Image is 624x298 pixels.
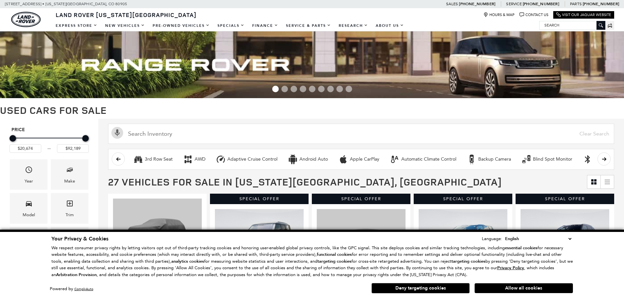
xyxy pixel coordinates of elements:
[446,2,458,6] span: Sales
[11,12,41,27] a: land-rover
[66,198,74,211] span: Trim
[309,86,315,92] span: Go to slide 5
[51,227,88,257] div: FueltypeFueltype
[52,20,408,31] nav: Main Navigation
[180,152,209,166] button: AWDAWD
[478,156,511,162] div: Backup Camera
[497,265,524,270] a: Privacy Policy
[212,152,281,166] button: Adaptive Cruise ControlAdaptive Cruise Control
[570,2,582,6] span: Parts
[300,86,306,92] span: Go to slide 4
[390,154,400,164] div: Automatic Climate Control
[312,194,410,204] div: Special Offer
[248,20,282,31] a: Finance
[317,209,406,275] img: 2025 Land Rover Range Rover Evoque S
[9,133,89,153] div: Price
[583,1,619,7] a: [PHONE_NUMBER]
[9,135,16,142] div: Minimum Price
[386,152,460,166] button: Automatic Climate ControlAutomatic Climate Control
[583,154,593,164] div: Bluetooth
[145,156,173,162] div: 3rd Row Seat
[503,235,573,242] select: Language Select
[25,178,33,185] div: Year
[51,193,88,223] div: TrimTrim
[101,20,149,31] a: New Vehicles
[539,21,605,29] input: Search
[111,127,123,139] svg: Click to toggle on voice search
[25,198,33,211] span: Model
[520,12,548,17] a: Contact Us
[291,86,297,92] span: Go to slide 3
[9,144,41,153] input: Minimum
[335,152,383,166] button: Apple CarPlayApple CarPlay
[482,237,502,241] div: Language:
[467,154,477,164] div: Backup Camera
[497,265,524,271] u: Privacy Policy
[10,159,47,190] div: YearYear
[338,154,348,164] div: Apple CarPlay
[516,194,614,204] div: Special Offer
[227,156,277,162] div: Adaptive Cruise Control
[288,154,298,164] div: Android Auto
[419,209,507,275] img: 2025 Land Rover Range Rover Evoque S
[171,258,204,264] strong: analytics cookies
[11,127,87,133] h5: Price
[130,152,176,166] button: 3rd Row Seat3rd Row Seat
[195,156,205,162] div: AWD
[113,199,202,265] img: 2018 Land Rover Discovery HSE Luxury
[372,20,408,31] a: About Us
[282,20,335,31] a: Service & Parts
[5,2,127,6] a: [STREET_ADDRESS] • [US_STATE][GEOGRAPHIC_DATA], CO 80905
[56,11,197,19] span: Land Rover [US_STATE][GEOGRAPHIC_DATA]
[64,178,75,185] div: Make
[272,86,279,92] span: Go to slide 1
[317,258,351,264] strong: targeting cookies
[51,235,108,242] span: Your Privacy & Cookies
[371,283,470,293] button: Deny targeting cookies
[149,20,214,31] a: Pre-Owned Vehicles
[451,258,485,264] strong: targeting cookies
[518,152,576,166] button: Blind Spot MonitorBlind Spot Monitor
[299,156,328,162] div: Android Auto
[23,211,35,219] div: Model
[318,86,325,92] span: Go to slide 6
[183,154,193,164] div: AWD
[401,156,456,162] div: Automatic Climate Control
[483,12,515,17] a: Hours & Map
[506,2,521,6] span: Service
[82,135,89,142] div: Maximum Price
[284,152,331,166] button: Android AutoAndroid Auto
[66,164,74,178] span: Make
[335,20,372,31] a: Research
[350,156,379,162] div: Apple CarPlay
[108,175,502,188] span: 27 Vehicles for Sale in [US_STATE][GEOGRAPHIC_DATA], [GEOGRAPHIC_DATA]
[52,11,200,19] a: Land Rover [US_STATE][GEOGRAPHIC_DATA]
[51,159,88,190] div: MakeMake
[56,272,97,278] strong: Arbitration Provision
[216,154,226,164] div: Adaptive Cruise Control
[133,154,143,164] div: 3rd Row Seat
[520,209,609,275] img: 2025 Land Rover Range Rover Velar Dynamic SE
[463,152,515,166] button: Backup CameraBackup Camera
[210,194,309,204] div: Special Offer
[74,287,93,291] a: ComplyAuto
[214,20,248,31] a: Specials
[336,86,343,92] span: Go to slide 8
[52,20,101,31] a: EXPRESS STORE
[108,124,614,144] input: Search Inventory
[505,245,538,251] strong: essential cookies
[533,156,572,162] div: Blind Spot Monitor
[317,252,352,257] strong: functional cookies
[523,1,559,7] a: [PHONE_NUMBER]
[327,86,334,92] span: Go to slide 7
[112,152,125,166] button: scroll left
[346,86,352,92] span: Go to slide 9
[10,193,47,223] div: ModelModel
[11,12,41,27] img: Land Rover
[459,1,495,7] a: [PHONE_NUMBER]
[51,245,573,278] p: We respect consumer privacy rights by letting visitors opt out of third-party tracking cookies an...
[281,86,288,92] span: Go to slide 2
[414,194,512,204] div: Special Offer
[10,227,47,257] div: FeaturesFeatures
[556,12,611,17] a: Visit Our Jaguar Website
